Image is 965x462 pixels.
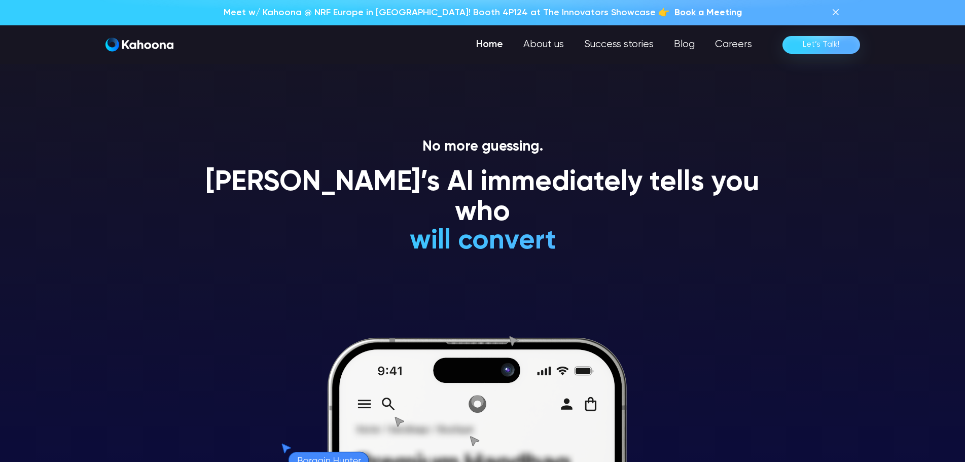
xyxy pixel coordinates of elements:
a: Book a Meeting [674,6,742,19]
a: Blog [664,34,705,55]
img: Kahoona logo white [105,38,173,52]
a: Home [466,34,513,55]
span: Book a Meeting [674,8,742,17]
a: home [105,38,173,52]
h1: [PERSON_NAME]’s AI immediately tells you who [194,168,772,228]
a: Success stories [574,34,664,55]
a: Let’s Talk! [782,36,860,54]
a: Careers [705,34,762,55]
p: Meet w/ Kahoona @ NRF Europe in [GEOGRAPHIC_DATA]! Booth 4P124 at The Innovators Showcase 👉 [224,6,669,19]
a: About us [513,34,574,55]
div: Let’s Talk! [803,37,840,53]
h1: will convert [333,226,632,256]
p: No more guessing. [194,138,772,156]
